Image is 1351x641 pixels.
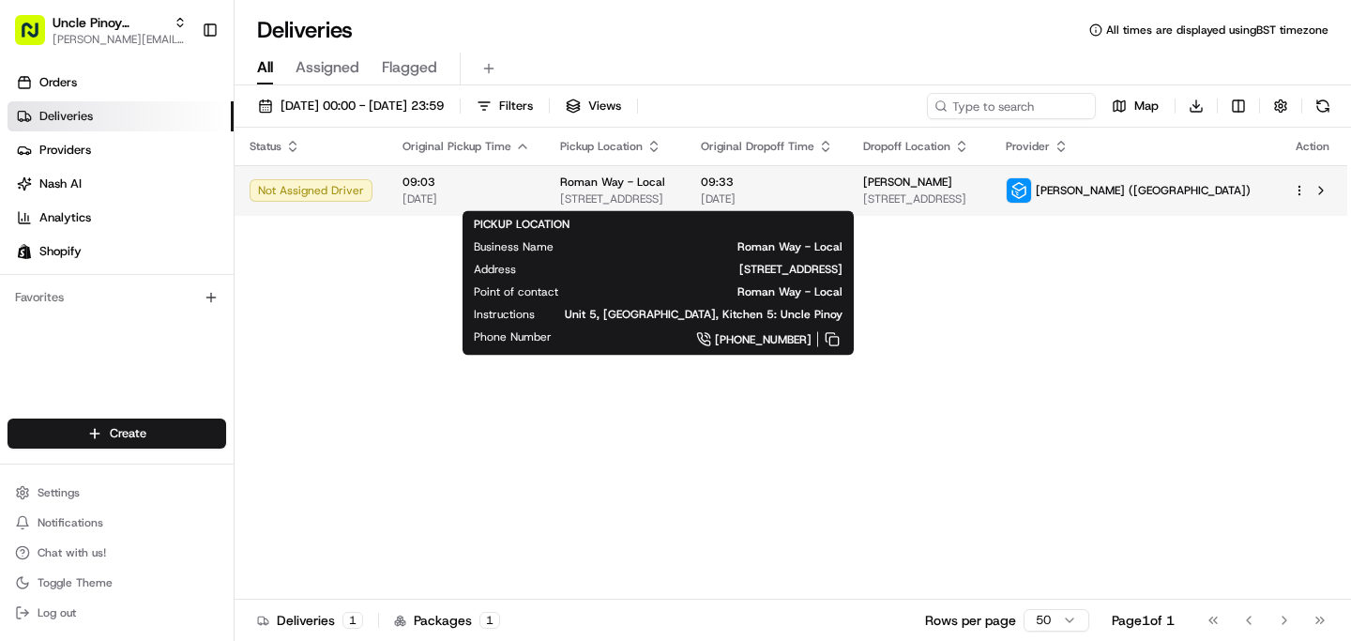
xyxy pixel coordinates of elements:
[925,611,1016,630] p: Rows per page
[394,611,500,630] div: Packages
[38,292,53,307] img: 1736555255976-a54dd68f-1ca7-489b-9aae-adbdc363a1c4
[38,420,144,438] span: Knowledge Base
[588,284,842,299] span: Roman Way - Local
[257,15,353,45] h1: Deliveries
[402,191,530,206] span: [DATE]
[296,56,359,79] span: Assigned
[863,139,950,154] span: Dropoff Location
[474,262,516,277] span: Address
[927,93,1096,119] input: Type to search
[17,244,32,259] img: Shopify logo
[8,600,226,626] button: Log out
[1007,178,1031,203] img: stuart_logo.png
[257,611,363,630] div: Deliveries
[565,307,842,322] span: Unit 5, [GEOGRAPHIC_DATA], Kitchen 5: Uncle Pinoy
[701,139,814,154] span: Original Dropoff Time
[863,175,952,190] span: [PERSON_NAME]
[1036,183,1251,198] span: [PERSON_NAME] ([GEOGRAPHIC_DATA])
[38,515,103,530] span: Notifications
[38,605,76,620] span: Log out
[8,101,234,131] a: Deliveries
[39,74,77,91] span: Orders
[187,465,227,480] span: Pylon
[588,98,621,114] span: Views
[8,203,234,233] a: Analytics
[84,198,258,213] div: We're available if you need us!
[250,93,452,119] button: [DATE] 00:00 - [DATE] 23:59
[8,135,234,165] a: Providers
[8,169,234,199] a: Nash AI
[19,19,56,56] img: Nash
[19,179,53,213] img: 1736555255976-a54dd68f-1ca7-489b-9aae-adbdc363a1c4
[474,217,569,232] span: PICKUP LOCATION
[402,175,530,190] span: 09:03
[1112,611,1175,630] div: Page 1 of 1
[58,342,249,357] span: [PERSON_NAME] [PERSON_NAME]
[38,485,80,500] span: Settings
[382,56,437,79] span: Flagged
[8,510,226,536] button: Notifications
[1134,98,1159,114] span: Map
[141,291,147,306] span: •
[19,244,120,259] div: Past conversations
[319,185,342,207] button: Start new chat
[53,32,187,47] button: [PERSON_NAME][EMAIL_ADDRESS][DOMAIN_NAME]
[1103,93,1167,119] button: Map
[474,329,552,344] span: Phone Number
[1006,139,1050,154] span: Provider
[252,342,259,357] span: •
[402,139,511,154] span: Original Pickup Time
[39,176,82,192] span: Nash AI
[38,545,106,560] span: Chat with us!
[38,575,113,590] span: Toggle Theme
[177,420,301,438] span: API Documentation
[257,56,273,79] span: All
[1310,93,1336,119] button: Refresh
[39,179,73,213] img: 1727276513143-84d647e1-66c0-4f92-a045-3c9f9f5dfd92
[8,570,226,596] button: Toggle Theme
[159,421,174,436] div: 💻
[474,284,558,299] span: Point of contact
[715,332,812,347] span: [PHONE_NUMBER]
[499,98,533,114] span: Filters
[1293,139,1332,154] div: Action
[560,175,665,190] span: Roman Way - Local
[58,291,137,306] span: Regen Pajulas
[8,540,226,566] button: Chat with us!
[8,237,234,267] a: Shopify
[11,412,151,446] a: 📗Knowledge Base
[468,93,541,119] button: Filters
[132,465,227,480] a: Powered byPylon
[19,324,49,354] img: Joana Marie Avellanoza
[1106,23,1328,38] span: All times are displayed using BST timezone
[8,68,234,98] a: Orders
[863,191,975,206] span: [STREET_ADDRESS]
[546,262,842,277] span: [STREET_ADDRESS]
[8,480,226,506] button: Settings
[560,191,671,206] span: [STREET_ADDRESS]
[701,175,833,190] span: 09:33
[263,342,301,357] span: [DATE]
[8,8,194,53] button: Uncle Pinoy (Shopify)[PERSON_NAME][EMAIL_ADDRESS][DOMAIN_NAME]
[84,179,308,198] div: Start new chat
[474,307,535,322] span: Instructions
[701,191,833,206] span: [DATE]
[39,209,91,226] span: Analytics
[479,612,500,629] div: 1
[19,273,49,303] img: Regen Pajulas
[8,419,226,449] button: Create
[281,98,444,114] span: [DATE] 00:00 - [DATE] 23:59
[151,412,309,446] a: 💻API Documentation
[39,243,82,260] span: Shopify
[8,282,226,313] div: Favorites
[291,240,342,263] button: See all
[582,329,842,350] a: [PHONE_NUMBER]
[19,421,34,436] div: 📗
[250,139,281,154] span: Status
[342,612,363,629] div: 1
[19,75,342,105] p: Welcome 👋
[560,139,643,154] span: Pickup Location
[110,425,146,442] span: Create
[151,291,190,306] span: [DATE]
[39,108,93,125] span: Deliveries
